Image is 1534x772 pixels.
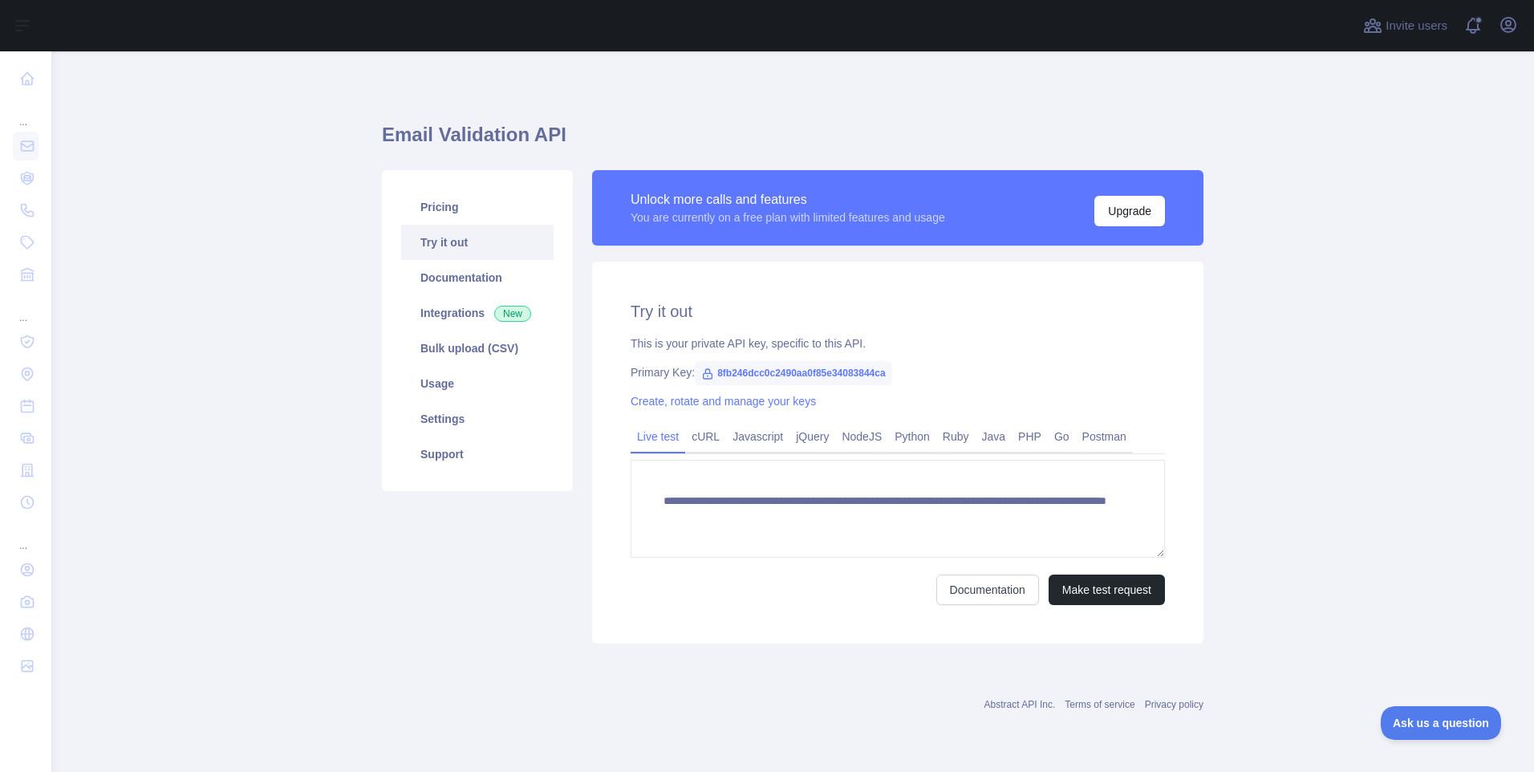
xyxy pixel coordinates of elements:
iframe: Toggle Customer Support [1381,706,1502,740]
h1: Email Validation API [382,122,1203,160]
a: Usage [401,366,554,401]
div: This is your private API key, specific to this API. [631,335,1165,351]
a: Bulk upload (CSV) [401,331,554,366]
span: New [494,306,531,322]
span: Invite users [1386,17,1447,35]
a: Support [401,437,554,472]
a: NodeJS [835,424,888,449]
a: Ruby [936,424,976,449]
a: Javascript [726,424,789,449]
div: Primary Key: [631,364,1165,380]
a: Abstract API Inc. [984,699,1056,710]
a: Settings [401,401,554,437]
a: Integrations New [401,295,554,331]
span: 8fb246dcc0c2490aa0f85e34083844ca [695,361,892,385]
a: Documentation [936,575,1039,605]
a: jQuery [789,424,835,449]
h2: Try it out [631,300,1165,323]
div: You are currently on a free plan with limited features and usage [631,209,945,226]
a: Documentation [401,260,554,295]
div: ... [13,96,39,128]
button: Invite users [1360,13,1451,39]
a: Java [976,424,1013,449]
div: ... [13,520,39,552]
a: Pricing [401,189,554,225]
a: Try it out [401,225,554,260]
button: Make test request [1049,575,1165,605]
a: Terms of service [1065,699,1134,710]
a: Go [1048,424,1076,449]
a: Postman [1076,424,1133,449]
a: Live test [631,424,685,449]
div: Unlock more calls and features [631,190,945,209]
a: PHP [1012,424,1048,449]
button: Upgrade [1094,196,1165,226]
a: Create, rotate and manage your keys [631,395,816,408]
a: cURL [685,424,726,449]
div: ... [13,292,39,324]
a: Python [888,424,936,449]
a: Privacy policy [1145,699,1203,710]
